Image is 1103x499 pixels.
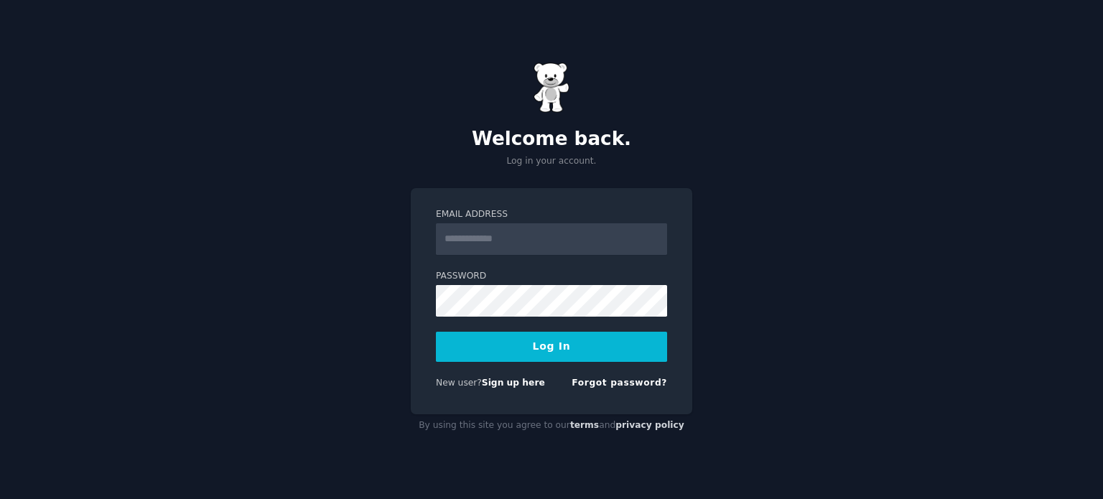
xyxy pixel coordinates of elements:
[411,414,692,437] div: By using this site you agree to our and
[534,62,569,113] img: Gummy Bear
[436,208,667,221] label: Email Address
[436,332,667,362] button: Log In
[570,420,599,430] a: terms
[615,420,684,430] a: privacy policy
[436,378,482,388] span: New user?
[482,378,545,388] a: Sign up here
[411,155,692,168] p: Log in your account.
[436,270,667,283] label: Password
[411,128,692,151] h2: Welcome back.
[572,378,667,388] a: Forgot password?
